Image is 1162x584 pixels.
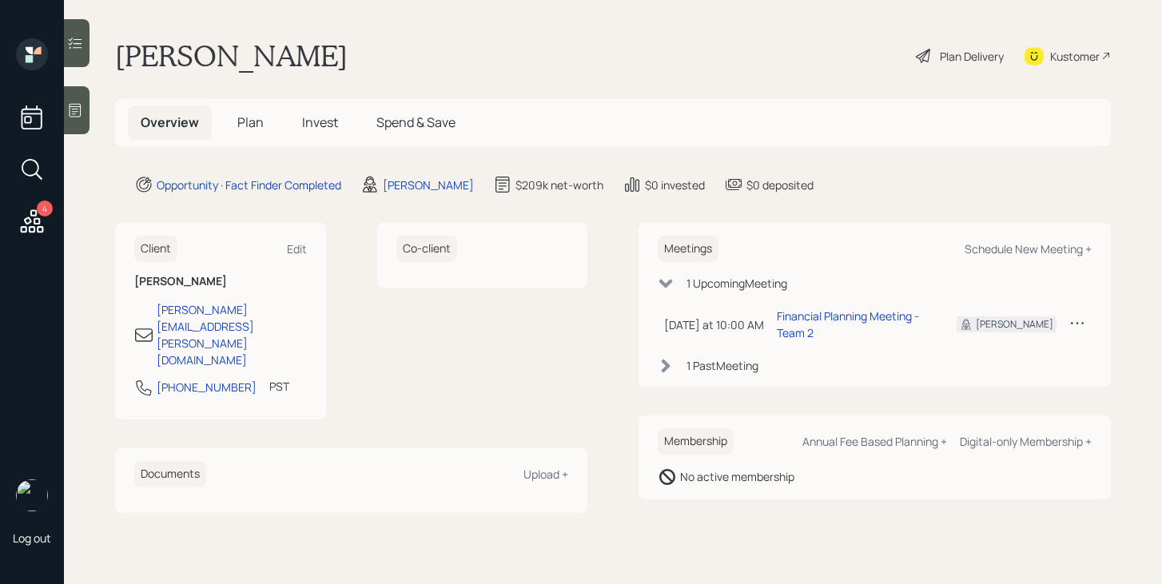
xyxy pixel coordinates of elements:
div: Plan Delivery [940,48,1004,65]
h6: Meetings [658,236,718,262]
div: $209k net-worth [515,177,603,193]
div: PST [269,378,289,395]
img: michael-russo-headshot.png [16,479,48,511]
span: Spend & Save [376,113,456,131]
div: [PERSON_NAME] [383,177,474,193]
div: Opportunity · Fact Finder Completed [157,177,341,193]
div: Upload + [523,467,568,482]
div: 1 Past Meeting [686,357,758,374]
div: [PERSON_NAME] [976,317,1053,332]
div: 4 [37,201,53,217]
h6: Membership [658,428,734,455]
div: Edit [287,241,307,256]
div: Log out [13,530,51,546]
div: Digital-only Membership + [960,434,1092,449]
div: Financial Planning Meeting - Team 2 [777,308,931,341]
div: No active membership [680,468,794,485]
div: [PHONE_NUMBER] [157,379,257,395]
div: Kustomer [1050,48,1100,65]
div: [PERSON_NAME][EMAIL_ADDRESS][PERSON_NAME][DOMAIN_NAME] [157,301,307,368]
h6: [PERSON_NAME] [134,275,307,288]
h6: Documents [134,461,206,487]
div: Annual Fee Based Planning + [802,434,947,449]
h6: Client [134,236,177,262]
div: 1 Upcoming Meeting [686,275,787,292]
div: [DATE] at 10:00 AM [664,316,764,333]
div: Schedule New Meeting + [965,241,1092,256]
span: Invest [302,113,338,131]
div: $0 invested [645,177,705,193]
span: Plan [237,113,264,131]
h6: Co-client [396,236,457,262]
h1: [PERSON_NAME] [115,38,348,73]
span: Overview [141,113,199,131]
div: $0 deposited [746,177,814,193]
